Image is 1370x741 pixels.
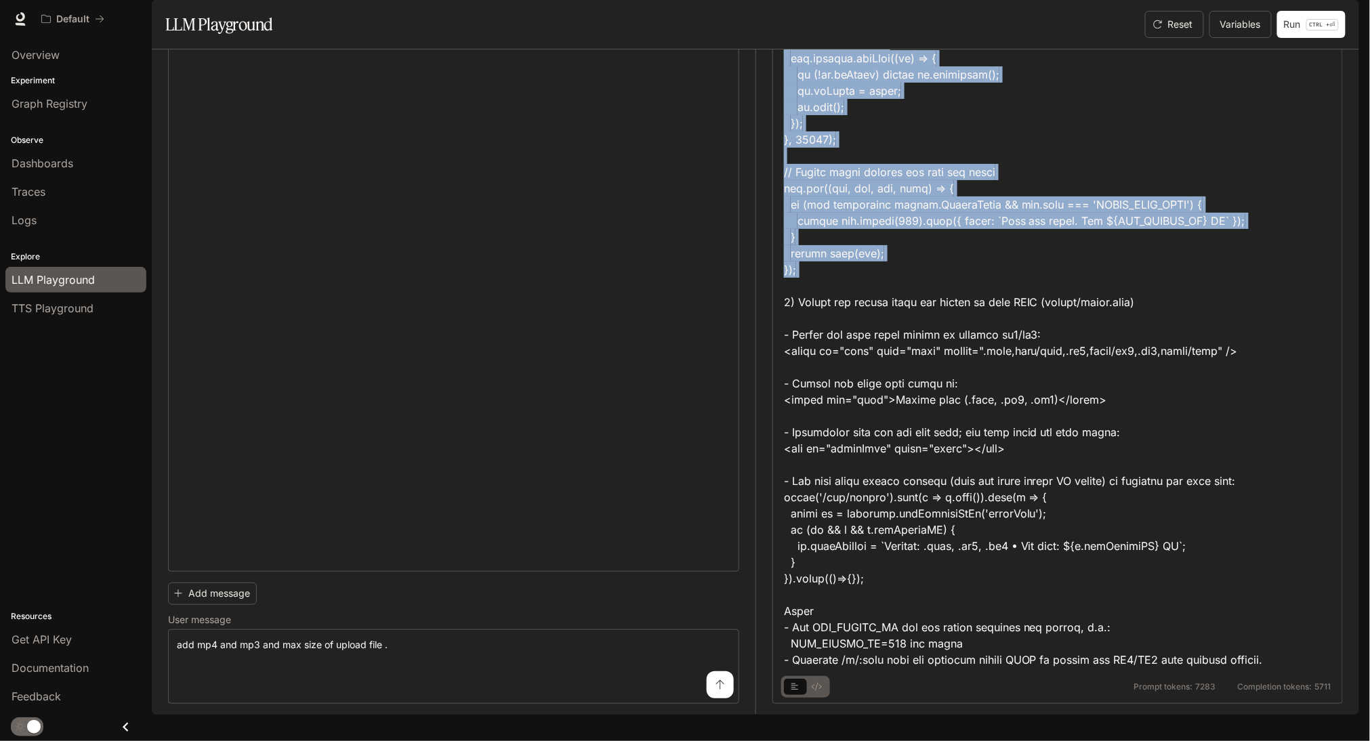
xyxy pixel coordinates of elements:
[168,615,231,624] p: User message
[1238,683,1312,691] span: Completion tokens:
[1196,683,1216,691] span: 7283
[56,14,89,25] p: Default
[165,11,273,38] h1: LLM Playground
[35,5,110,33] button: All workspaces
[1310,20,1330,28] p: CTRL +
[1315,683,1331,691] span: 5711
[1145,11,1204,38] button: Reset
[1209,11,1272,38] button: Variables
[1134,683,1193,691] span: Prompt tokens:
[168,583,257,605] button: Add message
[1277,11,1346,38] button: RunCTRL +⏎
[1306,19,1339,30] p: ⏎
[784,676,827,698] div: basic tabs example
